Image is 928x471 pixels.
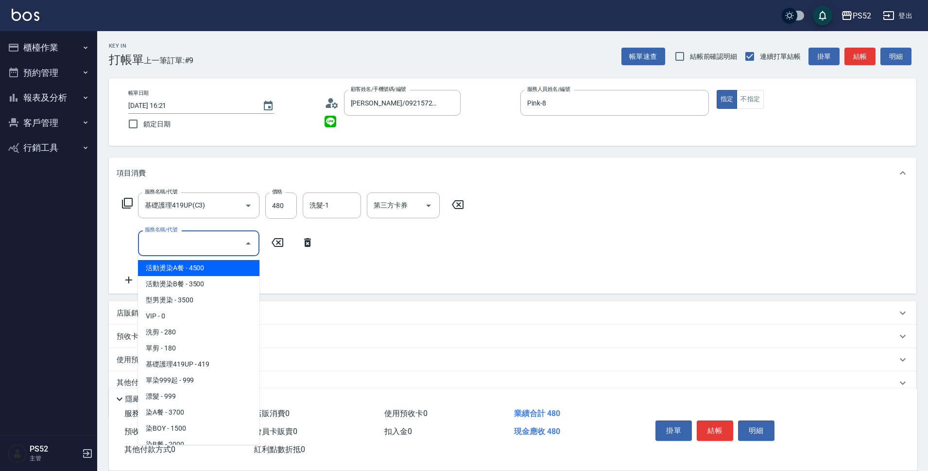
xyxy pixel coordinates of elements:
span: 基礎護理419UP - 419 [138,356,259,372]
span: 上一筆訂單:#9 [144,54,194,67]
span: VIP - 0 [138,308,259,324]
img: line_icon [325,116,336,127]
label: 顧客姓名/手機號碼/編號 [351,86,406,93]
button: 掛單 [655,420,692,441]
h2: Key In [109,43,144,49]
label: 服務名稱/代號 [145,226,177,233]
button: 櫃檯作業 [4,35,93,60]
span: 預收卡販賣 0 [124,427,168,436]
div: PS52 [853,10,871,22]
p: 預收卡販賣 [117,331,153,342]
span: 洗剪 - 280 [138,324,259,340]
span: 鎖定日期 [143,119,171,129]
p: 其他付款方式 [117,378,206,388]
span: 服務消費 480 [124,409,169,418]
span: 染A餐 - 3700 [138,404,259,420]
h3: 打帳單 [109,53,144,67]
p: 店販銷售 [117,308,146,318]
button: 登出 [879,7,916,25]
p: 主管 [30,454,79,463]
span: 連續打單結帳 [760,52,801,62]
p: 隱藏業績明細 [125,394,169,404]
div: 項目消費 [109,157,916,189]
img: Person [8,444,27,463]
button: 指定 [717,90,738,109]
span: 單剪 - 180 [138,340,259,356]
span: 扣入金 0 [384,427,412,436]
span: 單染999起 - 999 [138,372,259,388]
input: YYYY/MM/DD hh:mm [128,98,253,114]
button: Close [241,236,256,251]
button: 不指定 [737,90,764,109]
button: Open [241,198,256,213]
button: save [813,6,832,25]
label: 帳單日期 [128,89,149,97]
button: PS52 [837,6,875,26]
p: 使用預收卡 [117,355,153,365]
button: 帳單速查 [621,48,665,66]
button: 預約管理 [4,60,93,86]
label: 價格 [272,188,282,195]
h5: PS52 [30,444,79,454]
img: Logo [12,9,39,21]
span: 活動燙染A餐 - 4500 [138,260,259,276]
span: 其他付款方式 0 [124,445,175,454]
button: Choose date, selected date is 2025-10-04 [257,94,280,118]
span: 現金應收 480 [514,427,560,436]
span: 染BOY - 1500 [138,420,259,436]
span: 型男燙染 - 3500 [138,292,259,308]
button: 行銷工具 [4,135,93,160]
span: 使用預收卡 0 [384,409,428,418]
span: 會員卡販賣 0 [254,427,297,436]
span: 活動燙染B餐 - 3500 [138,276,259,292]
button: 結帳 [844,48,876,66]
div: 使用預收卡 [109,348,916,371]
button: 報表及分析 [4,85,93,110]
span: 店販消費 0 [254,409,290,418]
p: 項目消費 [117,168,146,178]
button: 客戶管理 [4,110,93,136]
span: 染B餐 - 2000 [138,436,259,453]
label: 服務人員姓名/編號 [527,86,570,93]
div: 其他付款方式入金可用餘額: 0 [109,371,916,395]
span: 結帳前確認明細 [690,52,738,62]
span: 漂髮 - 999 [138,388,259,404]
button: 結帳 [697,420,733,441]
button: Open [421,198,436,213]
span: 紅利點數折抵 0 [254,445,305,454]
div: 店販銷售 [109,301,916,325]
button: 掛單 [808,48,840,66]
button: 明細 [738,420,774,441]
div: 預收卡販賣 [109,325,916,348]
label: 服務名稱/代號 [145,188,177,195]
span: 業績合計 480 [514,409,560,418]
button: 明細 [880,48,911,66]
